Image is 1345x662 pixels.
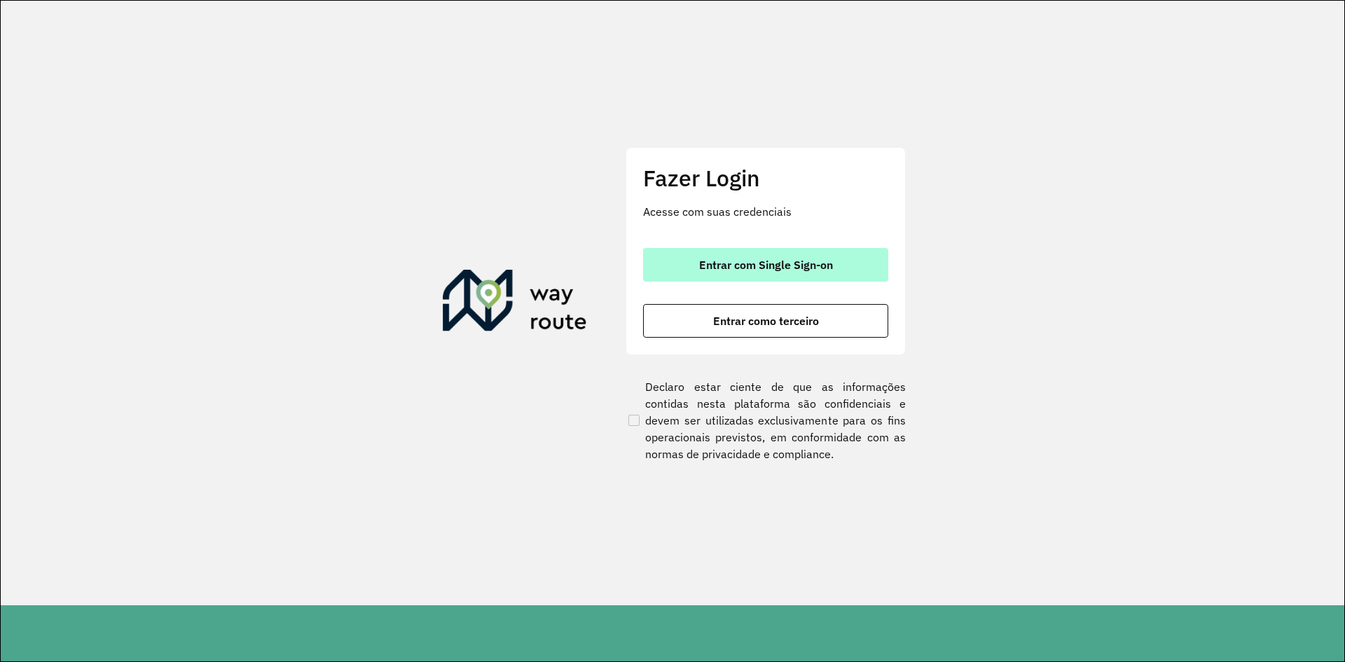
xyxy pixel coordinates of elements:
button: button [643,304,888,338]
img: Roteirizador AmbevTech [443,270,587,337]
label: Declaro estar ciente de que as informações contidas nesta plataforma são confidenciais e devem se... [626,378,906,462]
p: Acesse com suas credenciais [643,203,888,220]
span: Entrar com Single Sign-on [699,259,833,270]
span: Entrar como terceiro [713,315,819,326]
h2: Fazer Login [643,165,888,191]
button: button [643,248,888,282]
